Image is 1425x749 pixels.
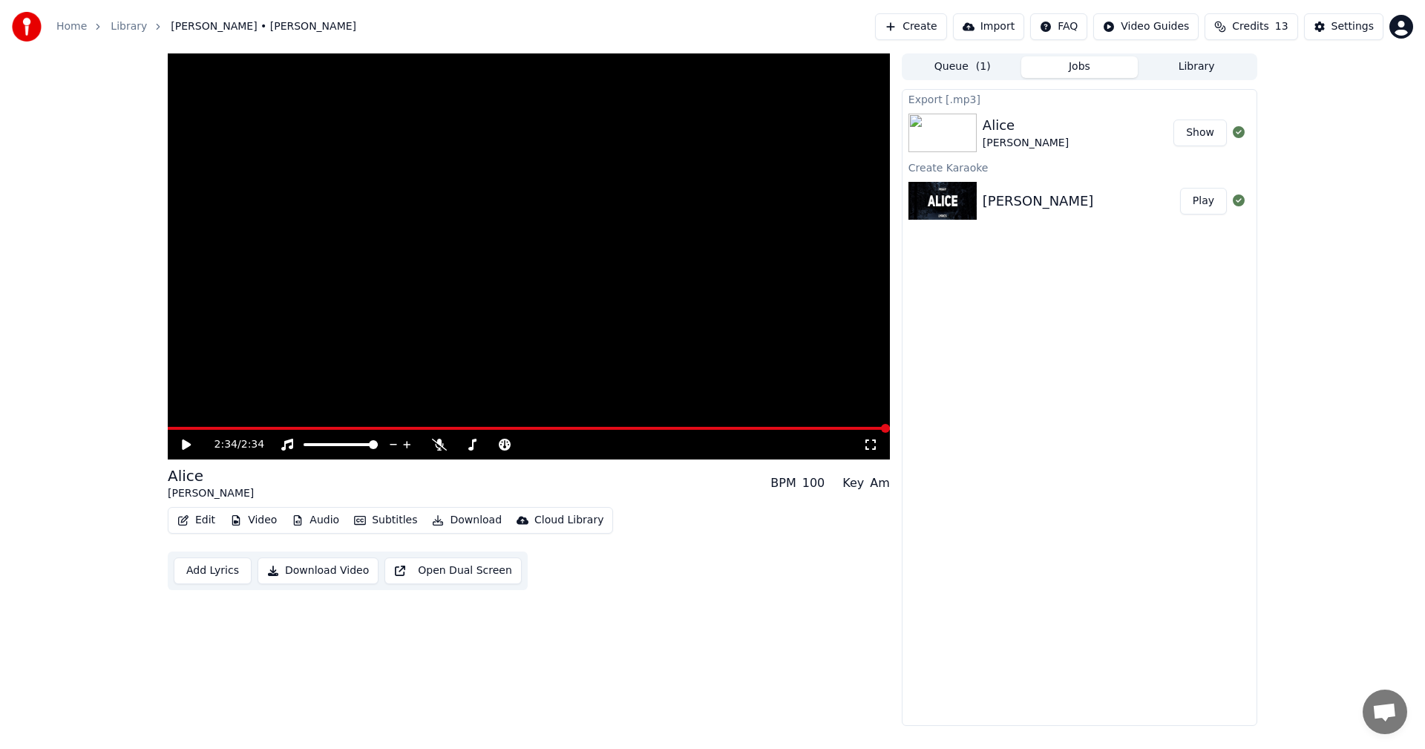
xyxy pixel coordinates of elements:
[983,115,1069,136] div: Alice
[1304,13,1383,40] button: Settings
[1030,13,1087,40] button: FAQ
[286,510,345,531] button: Audio
[56,19,87,34] a: Home
[1180,188,1227,215] button: Play
[168,465,254,486] div: Alice
[12,12,42,42] img: youka
[168,486,254,501] div: [PERSON_NAME]
[976,59,991,74] span: ( 1 )
[174,557,252,584] button: Add Lyrics
[534,513,603,528] div: Cloud Library
[214,437,237,452] span: 2:34
[953,13,1024,40] button: Import
[983,191,1094,212] div: [PERSON_NAME]
[111,19,147,34] a: Library
[770,474,796,492] div: BPM
[224,510,283,531] button: Video
[1275,19,1288,34] span: 13
[842,474,864,492] div: Key
[875,13,947,40] button: Create
[1331,19,1374,34] div: Settings
[902,90,1257,108] div: Export [.mp3]
[1138,56,1255,78] button: Library
[1021,56,1139,78] button: Jobs
[802,474,825,492] div: 100
[384,557,522,584] button: Open Dual Screen
[902,158,1257,176] div: Create Karaoke
[1205,13,1297,40] button: Credits13
[241,437,264,452] span: 2:34
[426,510,508,531] button: Download
[904,56,1021,78] button: Queue
[1232,19,1268,34] span: Credits
[56,19,356,34] nav: breadcrumb
[214,437,250,452] div: /
[171,19,356,34] span: [PERSON_NAME] • [PERSON_NAME]
[258,557,379,584] button: Download Video
[870,474,890,492] div: Am
[171,510,221,531] button: Edit
[1173,120,1227,146] button: Show
[1363,690,1407,734] a: Otwarty czat
[348,510,423,531] button: Subtitles
[1093,13,1199,40] button: Video Guides
[983,136,1069,151] div: [PERSON_NAME]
